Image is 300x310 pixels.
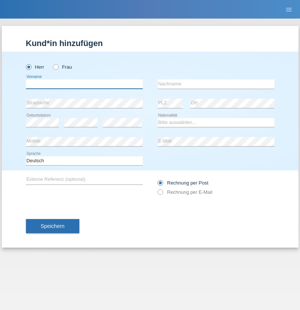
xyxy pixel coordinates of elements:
label: Rechnung per E-Mail [158,189,212,195]
input: Rechnung per E-Mail [158,189,162,199]
input: Rechnung per Post [158,180,162,189]
label: Rechnung per Post [158,180,208,186]
input: Herr [26,64,31,69]
i: menu [285,6,293,13]
label: Herr [26,64,44,70]
button: Speichern [26,219,79,233]
a: menu [281,7,296,12]
label: Frau [53,64,72,70]
input: Frau [53,64,58,69]
span: Speichern [41,223,65,229]
h1: Kund*in hinzufügen [26,39,274,48]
